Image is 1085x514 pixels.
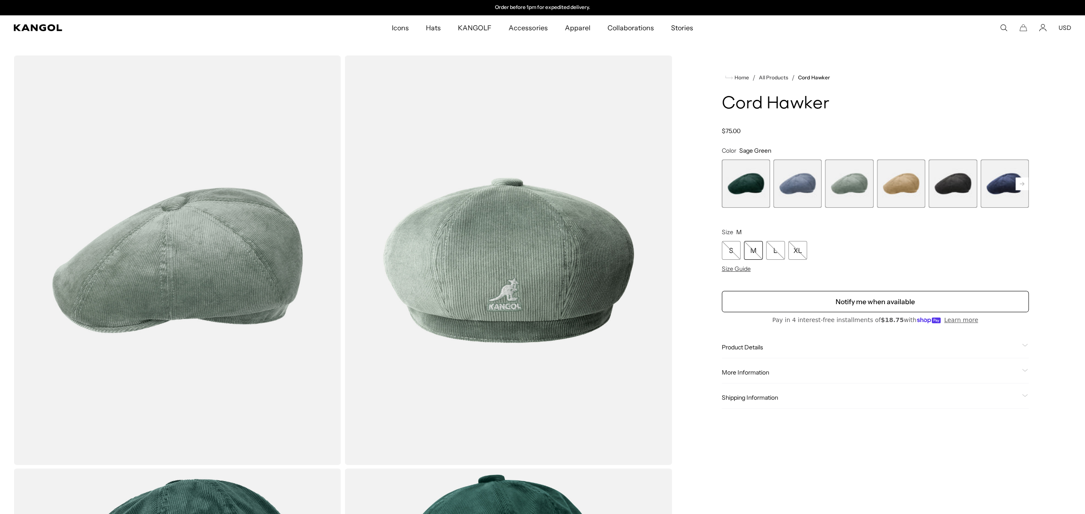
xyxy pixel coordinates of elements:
span: More Information [722,369,1018,376]
div: 2 of 2 [455,4,631,11]
label: Navy [981,160,1029,208]
a: Accessories [500,15,556,40]
div: XL [788,241,807,260]
label: Forrester [722,160,770,208]
a: Kangol [14,24,260,31]
label: Beige [877,160,925,208]
button: Notify me when available [722,291,1029,312]
a: Apparel [556,15,599,40]
button: USD [1059,24,1071,32]
a: Icons [383,15,417,40]
span: Accessories [509,15,547,40]
span: Shipping Information [722,394,1018,401]
h1: Cord Hawker [722,95,1029,113]
div: M [744,241,763,260]
button: Cart [1019,24,1027,32]
a: Account [1039,24,1047,32]
span: Home [733,75,749,81]
div: 5 of 9 [929,160,977,208]
span: Collaborations [608,15,654,40]
p: Order before 1pm for expedited delivery. [495,4,590,11]
span: Apparel [564,15,590,40]
img: color-sage-green [14,55,341,465]
span: Size Guide [722,265,751,273]
div: 1 of 9 [722,160,770,208]
a: Collaborations [599,15,663,40]
span: Size [722,228,733,236]
span: Icons [392,15,409,40]
a: Cord Hawker [798,75,830,81]
div: 4 of 9 [877,160,925,208]
nav: breadcrumbs [722,73,1029,83]
span: Color [722,147,736,154]
a: All Products [759,75,788,81]
slideshow-component: Announcement bar [455,4,631,11]
span: Sage Green [739,147,771,154]
span: $75.00 [722,127,741,135]
a: Home [725,74,749,81]
div: Announcement [455,4,631,11]
span: M [736,228,742,236]
span: Stories [671,15,693,40]
label: Black [929,160,977,208]
span: KANGOLF [458,15,492,40]
label: Sage Green [825,160,873,208]
label: Denim Blue [773,160,822,208]
li: / [788,73,795,83]
span: Hats [426,15,441,40]
a: Hats [417,15,449,40]
a: KANGOLF [449,15,500,40]
div: S [722,241,741,260]
summary: Search here [1000,24,1007,32]
a: Stories [663,15,702,40]
img: color-sage-green [344,55,672,465]
div: 3 of 9 [825,160,873,208]
li: / [749,73,755,83]
div: L [766,241,785,260]
div: 2 of 9 [773,160,822,208]
div: 6 of 9 [981,160,1029,208]
span: Product Details [722,343,1018,351]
